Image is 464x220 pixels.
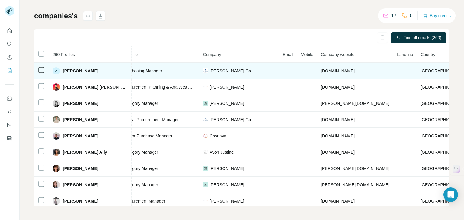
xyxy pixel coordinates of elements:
span: [PERSON_NAME] [210,84,244,90]
span: [PERSON_NAME] Ally [63,149,107,155]
img: Avatar [53,132,60,140]
img: Avatar [53,83,60,91]
span: Cosnova [210,133,226,139]
span: Country [420,52,435,57]
button: Dashboard [5,120,14,130]
img: company-logo [203,182,208,187]
span: Procurement Manager [123,199,165,203]
span: [PERSON_NAME] [63,182,98,188]
img: company-logo [203,101,208,106]
img: Avatar [53,100,60,107]
span: [PERSON_NAME] [PERSON_NAME] [63,84,128,90]
span: [PERSON_NAME] Co. [210,68,252,74]
button: Buy credits [423,11,451,20]
img: company-logo [203,200,208,201]
span: [PERSON_NAME] [63,68,98,74]
span: [PERSON_NAME][DOMAIN_NAME] [321,166,389,171]
h1: companies's [34,11,78,21]
span: Senior Purchase Manager [123,134,172,138]
span: [PERSON_NAME] [210,198,244,204]
span: Category Manager [123,166,158,171]
span: Category Manager [123,101,158,106]
span: [DOMAIN_NAME] [321,68,355,73]
button: My lists [5,65,14,76]
p: 0 [410,12,413,19]
span: Category Manager [123,182,158,187]
span: [PERSON_NAME][DOMAIN_NAME] [321,182,389,187]
img: Avatar [53,181,60,188]
img: company-logo [203,117,208,122]
span: 260 Profiles [53,52,75,57]
img: company-logo [203,68,208,73]
span: Avon Justine [210,149,234,155]
button: Quick start [5,25,14,36]
span: [PERSON_NAME][DOMAIN_NAME] [321,101,389,106]
img: company-logo [203,150,208,155]
img: Avatar [53,197,60,205]
span: [PERSON_NAME] [210,165,244,171]
img: Avatar [53,165,60,172]
button: actions [83,11,93,21]
span: [PERSON_NAME] [63,117,98,123]
button: Feedback [5,133,14,144]
span: [DOMAIN_NAME] [321,199,355,203]
span: Company website [321,52,354,57]
div: Open Intercom Messenger [443,187,458,202]
span: [DOMAIN_NAME] [321,85,355,90]
img: Avatar [53,116,60,123]
button: Use Surfe on LinkedIn [5,93,14,104]
span: [PERSON_NAME] [210,100,244,106]
button: Use Surfe API [5,106,14,117]
p: 17 [391,12,397,19]
span: Find all emails (260) [403,35,441,41]
button: Enrich CSV [5,52,14,63]
span: [DOMAIN_NAME] [321,117,355,122]
img: company-logo [203,134,208,138]
span: Purchasing Manager [123,68,162,73]
span: Landline [397,52,413,57]
span: Company [203,52,221,57]
span: [PERSON_NAME] [210,182,244,188]
span: Category Manager [123,150,158,155]
span: Procurement Planning & Analytics Manager [123,85,205,90]
img: company-logo [203,86,208,87]
span: Mobile [301,52,313,57]
img: company-logo [203,166,208,171]
span: [PERSON_NAME] [63,198,98,204]
span: [DOMAIN_NAME] [321,150,355,155]
span: Global Procurement Manager [123,117,179,122]
img: Avatar [53,149,60,156]
span: [PERSON_NAME] [63,100,98,106]
span: [PERSON_NAME] [63,133,98,139]
button: Find all emails (260) [391,32,446,43]
span: Email [283,52,293,57]
div: A [53,67,60,74]
button: Search [5,39,14,49]
span: [PERSON_NAME] [63,165,98,171]
span: [DOMAIN_NAME] [321,134,355,138]
span: [PERSON_NAME] Co. [210,117,252,123]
